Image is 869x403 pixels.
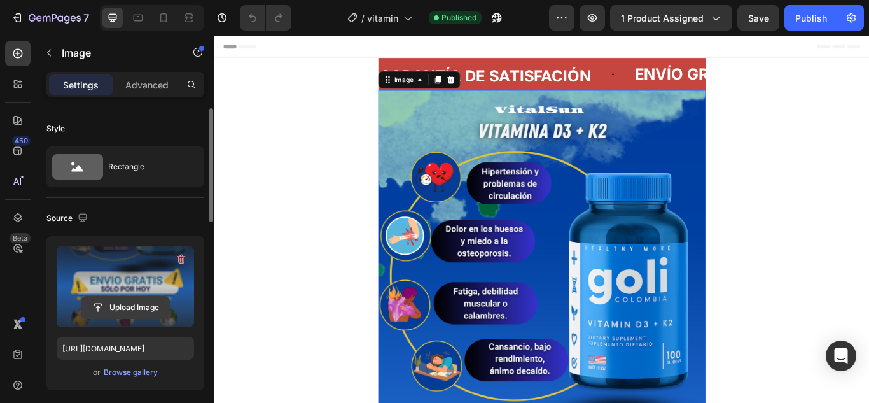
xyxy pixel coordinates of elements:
div: Browse gallery [104,367,158,378]
span: / [361,11,365,25]
div: Source [46,210,90,227]
span: vitamin [367,11,398,25]
div: Beta [10,233,31,243]
p: Settings [63,78,99,92]
div: Publish [795,11,827,25]
span: 1 product assigned [621,11,704,25]
span: Published [441,12,476,24]
p: Advanced [125,78,169,92]
input: https://example.com/image.jpg [57,337,194,360]
iframe: Design area [214,36,869,403]
div: Style [46,123,65,134]
button: 7 [5,5,95,31]
button: Save [737,5,779,31]
span: Save [748,13,769,24]
span: or [93,365,101,380]
button: Upload Image [81,296,170,319]
div: Open Intercom Messenger [826,341,856,371]
p: 7 [83,10,89,25]
div: 450 [12,136,31,146]
button: Publish [784,5,838,31]
div: Undo/Redo [240,5,291,31]
button: 1 product assigned [610,5,732,31]
button: Browse gallery [103,366,158,379]
div: Rectangle [108,152,186,181]
p: Image [62,45,170,60]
